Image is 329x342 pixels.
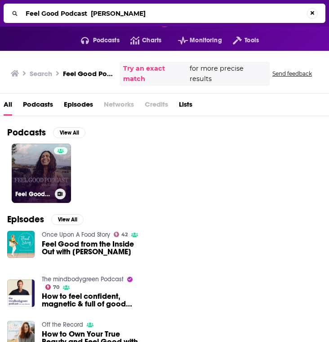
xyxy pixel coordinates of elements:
[30,69,52,78] h3: Search
[7,127,85,138] a: PodcastsView All
[114,232,128,237] a: 42
[63,69,116,78] h3: Feel Good Podcast [PERSON_NAME]
[15,190,51,198] h3: Feel Good Podcast with [PERSON_NAME]
[23,97,53,116] a: Podcasts
[42,292,144,308] a: How to feel confident, magnetic & full of good energy | Meditation teacher & NYT bestselling auth...
[245,34,259,47] span: Tools
[145,97,168,116] span: Credits
[7,214,44,225] h2: Episodes
[45,284,60,290] a: 70
[7,214,84,225] a: EpisodesView All
[7,231,35,258] img: Feel Good from the Inside Out with Kimberly Snyder
[70,33,120,48] button: open menu
[42,321,83,328] a: Off the Record
[120,33,161,48] a: Charts
[104,97,134,116] span: Networks
[167,33,222,48] button: open menu
[22,6,307,21] input: Search...
[42,240,144,256] span: Feel Good from the Inside Out with [PERSON_NAME]
[12,144,71,203] a: Feel Good Podcast with [PERSON_NAME]
[270,70,315,77] button: Send feedback
[93,34,120,47] span: Podcasts
[142,34,161,47] span: Charts
[190,34,222,47] span: Monitoring
[7,279,35,307] img: How to feel confident, magnetic & full of good energy | Meditation teacher & NYT bestselling auth...
[179,97,192,116] a: Lists
[53,285,59,289] span: 70
[4,97,12,116] a: All
[4,4,325,23] div: Search...
[121,233,128,237] span: 42
[42,240,144,256] a: Feel Good from the Inside Out with Kimberly Snyder
[42,275,124,283] a: The mindbodygreen Podcast
[42,231,110,238] a: Once Upon A Food Story
[53,127,85,138] button: View All
[64,97,93,116] a: Episodes
[123,63,188,84] a: Try an exact match
[7,127,46,138] h2: Podcasts
[190,63,266,84] span: for more precise results
[51,214,84,225] button: View All
[222,33,259,48] button: open menu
